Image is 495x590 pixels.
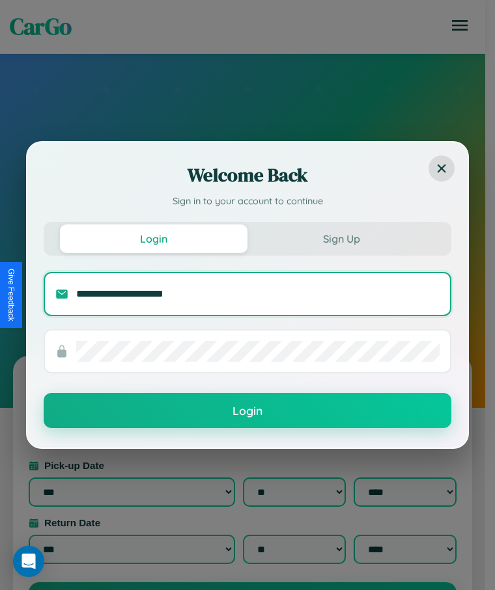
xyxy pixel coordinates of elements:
button: Login [44,393,451,428]
button: Sign Up [247,224,435,253]
h2: Welcome Back [44,162,451,188]
div: Give Feedback [7,269,16,321]
button: Login [60,224,247,253]
p: Sign in to your account to continue [44,194,451,209]
div: Open Intercom Messenger [13,546,44,577]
